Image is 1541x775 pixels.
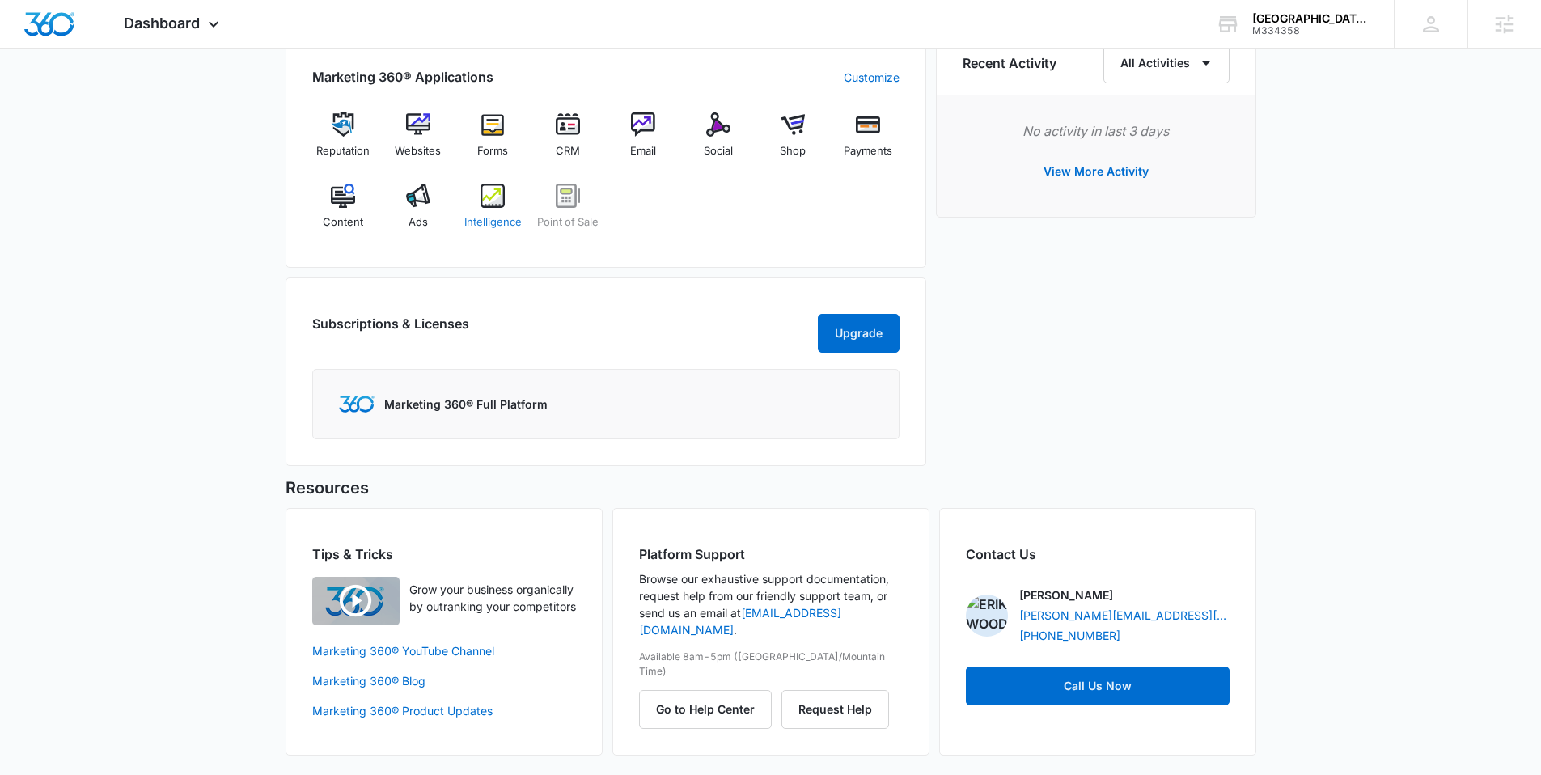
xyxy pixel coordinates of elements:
[316,143,370,159] span: Reputation
[612,112,675,171] a: Email
[462,112,524,171] a: Forms
[1027,152,1165,191] button: View More Activity
[1252,12,1370,25] div: account name
[537,184,599,242] a: Point of Sale
[537,214,599,231] span: Point of Sale
[1019,607,1230,624] a: [PERSON_NAME][EMAIL_ADDRESS][PERSON_NAME][DOMAIN_NAME]
[639,650,903,679] p: Available 8am-5pm ([GEOGRAPHIC_DATA]/Mountain Time)
[639,690,772,729] button: Go to Help Center
[639,570,903,638] p: Browse our exhaustive support documentation, request help from our friendly support team, or send...
[963,53,1056,73] h6: Recent Activity
[966,667,1230,705] a: Call Us Now
[780,143,806,159] span: Shop
[384,396,548,413] p: Marketing 360® Full Platform
[687,112,749,171] a: Social
[312,642,576,659] a: Marketing 360® YouTube Channel
[395,143,441,159] span: Websites
[339,396,375,413] img: Marketing 360 Logo
[966,595,1008,637] img: Erik Woods
[312,702,576,719] a: Marketing 360® Product Updates
[312,577,400,625] img: Quick Overview Video
[630,143,656,159] span: Email
[1103,43,1230,83] button: All Activities
[704,143,733,159] span: Social
[1019,627,1120,644] a: [PHONE_NUMBER]
[124,15,200,32] span: Dashboard
[556,143,580,159] span: CRM
[1019,587,1113,603] p: [PERSON_NAME]
[762,112,824,171] a: Shop
[781,702,889,716] a: Request Help
[464,214,522,231] span: Intelligence
[537,112,599,171] a: CRM
[837,112,900,171] a: Payments
[966,544,1230,564] h2: Contact Us
[312,672,576,689] a: Marketing 360® Blog
[844,69,900,86] a: Customize
[963,121,1230,141] p: No activity in last 3 days
[312,184,375,242] a: Content
[639,702,781,716] a: Go to Help Center
[312,67,493,87] h2: Marketing 360® Applications
[1252,25,1370,36] div: account id
[844,143,892,159] span: Payments
[781,690,889,729] button: Request Help
[462,184,524,242] a: Intelligence
[312,544,576,564] h2: Tips & Tricks
[387,184,449,242] a: Ads
[409,581,576,615] p: Grow your business organically by outranking your competitors
[323,214,363,231] span: Content
[409,214,428,231] span: Ads
[387,112,449,171] a: Websites
[639,544,903,564] h2: Platform Support
[286,476,1256,500] h5: Resources
[477,143,508,159] span: Forms
[312,112,375,171] a: Reputation
[818,314,900,353] button: Upgrade
[312,314,469,346] h2: Subscriptions & Licenses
